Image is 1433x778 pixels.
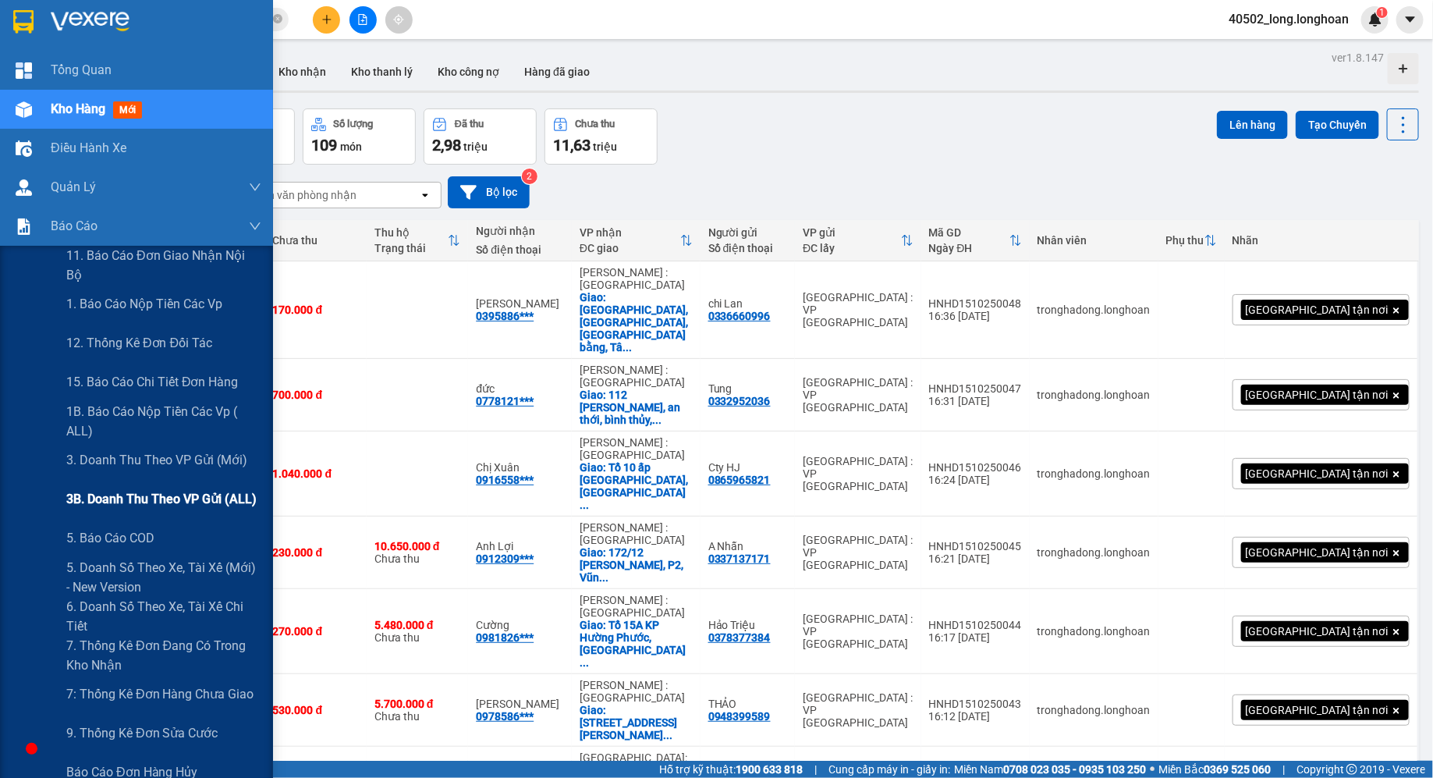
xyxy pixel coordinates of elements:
[929,297,1022,310] div: HNHD1510250048
[66,528,154,548] span: 5. Báo cáo COD
[1368,12,1382,27] img: icon-new-feature
[929,395,1022,407] div: 16:31 [DATE]
[374,226,448,239] div: Thu hộ
[1388,53,1419,84] div: Tạo kho hàng mới
[1246,388,1389,402] span: [GEOGRAPHIC_DATA] tận nơi
[929,310,1022,322] div: 16:36 [DATE]
[659,761,803,778] span: Hỗ trợ kỹ thuật:
[273,304,359,316] div: 170.000 đ
[303,108,416,165] button: Số lượng109món
[580,226,680,239] div: VP nhận
[66,294,222,314] span: 1. Báo cáo nộp tiền các vp
[16,218,32,235] img: solution-icon
[580,679,693,704] div: [PERSON_NAME] : [GEOGRAPHIC_DATA]
[929,710,1022,723] div: 16:12 [DATE]
[66,723,218,743] span: 9. Thống kê đơn sửa cước
[1038,467,1151,480] div: tronghadong.longhoan
[708,631,771,644] div: 0378377384
[321,14,332,25] span: plus
[1332,49,1384,66] div: ver 1.8.147
[13,10,34,34] img: logo-vxr
[273,625,359,638] div: 270.000 đ
[708,297,788,310] div: chi Lan
[1158,220,1225,261] th: Toggle SortBy
[663,729,672,741] span: ...
[476,382,564,395] div: đức
[385,6,413,34] button: aim
[51,101,105,116] span: Kho hàng
[1377,7,1388,18] sup: 1
[708,226,788,239] div: Người gửi
[313,6,340,34] button: plus
[1282,761,1285,778] span: |
[921,220,1030,261] th: Toggle SortBy
[599,571,608,584] span: ...
[580,291,693,353] div: Giao: kp Gia Tân, Gia Lộc, Trảng bằng, Tây Ninh
[374,540,460,565] div: Chưa thu
[1246,303,1389,317] span: [GEOGRAPHIC_DATA] tận nơi
[544,108,658,165] button: Chưa thu11,63 triệu
[522,169,537,184] sup: 2
[51,60,112,80] span: Tổng Quan
[593,140,617,153] span: triệu
[1403,12,1417,27] span: caret-down
[1038,304,1151,316] div: tronghadong.longhoan
[273,467,359,480] div: 1.040.000 đ
[929,382,1022,395] div: HNHD1510250047
[425,53,512,91] button: Kho công nợ
[1158,761,1271,778] span: Miền Bắc
[1246,545,1389,560] span: [GEOGRAPHIC_DATA] tận nơi
[580,266,693,291] div: [PERSON_NAME] : [GEOGRAPHIC_DATA]
[266,53,339,91] button: Kho nhận
[1246,624,1389,638] span: [GEOGRAPHIC_DATA] tận nơi
[311,136,337,155] span: 109
[1150,766,1155,773] span: ⚪️
[580,389,693,426] div: Giao: 112 nguyễn đệ, an thới, bình thủy, cần thơ
[736,763,803,776] strong: 1900 633 818
[803,691,913,729] div: [GEOGRAPHIC_DATA] : VP [GEOGRAPHIC_DATA]
[66,558,261,597] span: 5. Doanh số theo xe, tài xế (mới) - New version
[580,656,589,669] span: ...
[708,242,788,254] div: Số điện thoại
[16,101,32,118] img: warehouse-icon
[929,540,1022,552] div: HNHD1510250045
[828,761,950,778] span: Cung cấp máy in - giấy in:
[708,474,771,486] div: 0865965821
[476,243,564,256] div: Số điện thoại
[803,534,913,571] div: [GEOGRAPHIC_DATA] : VP [GEOGRAPHIC_DATA]
[66,450,247,470] span: 3. Doanh Thu theo VP Gửi (mới)
[334,119,374,130] div: Số lượng
[1038,704,1151,716] div: tronghadong.longhoan
[66,597,261,636] span: 6. Doanh số theo xe, tài xế chi tiết
[249,181,261,194] span: down
[929,474,1022,486] div: 16:24 [DATE]
[553,136,591,155] span: 11,63
[580,461,693,511] div: Giao: Tổ 10 ấp Tập Phước, Long Phước, Long Thành, ĐỒng Nai
[580,364,693,389] div: [PERSON_NAME] : [GEOGRAPHIC_DATA]
[708,552,771,565] div: 0337137171
[476,461,564,474] div: Chị Xuân
[929,226,1009,239] div: Mã GD
[1346,764,1357,775] span: copyright
[273,14,282,23] span: close-circle
[66,333,212,353] span: 12. Thống kê đơn đối tác
[929,631,1022,644] div: 16:17 [DATE]
[374,619,460,644] div: Chưa thu
[708,461,788,474] div: Cty HJ
[572,220,701,261] th: Toggle SortBy
[1246,467,1389,481] span: [GEOGRAPHIC_DATA] tận nơi
[795,220,920,261] th: Toggle SortBy
[576,119,615,130] div: Chưa thu
[1217,111,1288,139] button: Lên hàng
[1379,7,1385,18] span: 1
[708,540,788,552] div: A Nhẫn
[476,225,564,237] div: Người nhận
[393,14,404,25] span: aim
[249,220,261,233] span: down
[1296,111,1379,139] button: Tạo Chuyến
[708,310,771,322] div: 0336660996
[463,140,488,153] span: triệu
[623,341,632,353] span: ...
[349,6,377,34] button: file-add
[455,119,484,130] div: Đã thu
